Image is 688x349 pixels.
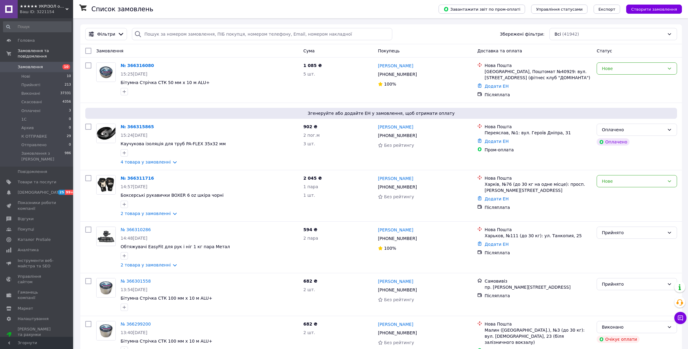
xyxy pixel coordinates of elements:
[598,7,616,12] span: Експорт
[303,227,317,232] span: 594 ₴
[18,64,43,70] span: Замовлення
[88,110,675,116] span: Згенеруйте або додайте ЕН у замовлення, щоб отримати оплату
[384,246,396,251] span: 100%
[384,82,396,86] span: 100%
[97,31,115,37] span: Фільтри
[594,5,620,14] button: Експорт
[378,330,417,335] span: [PHONE_NUMBER]
[485,284,592,290] div: пр. [PERSON_NAME][STREET_ADDRESS]
[485,278,592,284] div: Самовивіз
[20,4,65,9] span: ★★★★★ УКРІЗОЛ оптово-роздрібна компанія
[69,108,71,114] span: 3
[378,133,417,138] span: [PHONE_NUMBER]
[96,124,116,143] a: Фото товару
[384,297,414,302] span: Без рейтингу
[18,227,34,232] span: Покупці
[378,227,413,233] a: [PERSON_NAME]
[439,5,525,14] button: Завантажити звіт по пром-оплаті
[58,190,65,195] span: 25
[121,244,230,249] a: Обтяжувачі EasyFit для рук і ніг 1 кг пара Метал
[60,91,71,96] span: 37331
[21,108,41,114] span: Оплачені
[485,242,509,247] a: Додати ЕН
[18,216,34,222] span: Відгуки
[91,5,153,13] h1: Список замовлень
[121,160,171,164] a: 4 товара у замовленні
[96,227,116,246] a: Фото товару
[485,62,592,69] div: Нова Пошта
[18,190,63,195] span: [DEMOGRAPHIC_DATA]
[485,327,592,345] div: Малин ([GEOGRAPHIC_DATA].), №3 (до 30 кг): вул. [DEMOGRAPHIC_DATA], 23 (біля залізничного вокзалу)
[536,7,583,12] span: Управління статусами
[121,236,147,241] span: 14:48[DATE]
[378,175,413,182] a: [PERSON_NAME]
[303,330,315,335] span: 2 шт.
[378,185,417,189] span: [PHONE_NUMBER]
[620,6,682,11] a: Створити замовлення
[62,64,70,69] span: 10
[96,62,116,82] a: Фото товару
[20,9,73,15] div: Ваш ID: 3221154
[21,125,34,131] span: Архив
[121,133,147,138] span: 15:24[DATE]
[485,175,592,181] div: Нова Пошта
[485,250,592,256] div: Післяплата
[674,312,686,324] button: Чат з покупцем
[18,179,56,185] span: Товари та послуги
[96,278,116,298] a: Фото товару
[303,236,318,241] span: 2 пара
[121,330,147,335] span: 13:40[DATE]
[378,278,413,284] a: [PERSON_NAME]
[121,227,151,232] a: № 366310286
[18,247,39,253] span: Аналітика
[485,293,592,299] div: Післяплата
[384,340,414,345] span: Без рейтингу
[303,124,317,129] span: 902 ₴
[303,141,315,146] span: 3 шт.
[18,274,56,285] span: Управління сайтом
[121,339,212,344] a: Бітумна Стрічка СТК 100 мм х 10 м ALU+
[303,279,317,284] span: 682 ₴
[21,142,47,148] span: Отправлено
[378,321,413,327] a: [PERSON_NAME]
[97,63,115,82] img: Фото товару
[97,124,115,143] img: Фото товару
[121,72,147,76] span: 15:25[DATE]
[485,92,592,98] div: Післяплата
[97,278,115,297] img: Фото товару
[21,99,42,105] span: Скасовані
[303,176,322,181] span: 2 045 ₴
[121,141,226,146] a: Каучукова ізоляція для труб PA-FLEX 35х32 мм
[378,63,413,69] a: [PERSON_NAME]
[96,321,116,340] a: Фото товару
[3,21,72,32] input: Пошук
[67,134,71,139] span: 29
[602,281,665,287] div: Прийнято
[97,175,115,194] img: Фото товару
[18,258,56,269] span: Інструменти веб-майстра та SEO
[500,31,544,37] span: Збережені фільтри:
[21,151,65,162] span: Замовлення з [PERSON_NAME]
[303,287,315,292] span: 2 шт.
[602,324,665,330] div: Виконано
[602,229,665,236] div: Прийнято
[303,72,315,76] span: 5 шт.
[121,80,210,85] a: Бітумна Стрічка СТК 50 мм х 10 м ALU+
[121,184,147,189] span: 14:57[DATE]
[485,233,592,239] div: Харьков, №111 (до 30 кг): ул. Танкопия, 25
[121,63,154,68] a: № 366316080
[67,74,71,79] span: 10
[597,48,612,53] span: Статус
[531,5,587,14] button: Управління статусами
[21,82,40,88] span: Прийняті
[121,193,224,198] a: Боксерські рукавички BOXER 6 oz шкіра чорні
[65,82,71,88] span: 213
[626,5,682,14] button: Створити замовлення
[121,124,154,129] a: № 366315865
[96,175,116,195] a: Фото товару
[65,190,75,195] span: 99+
[18,38,35,43] span: Головна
